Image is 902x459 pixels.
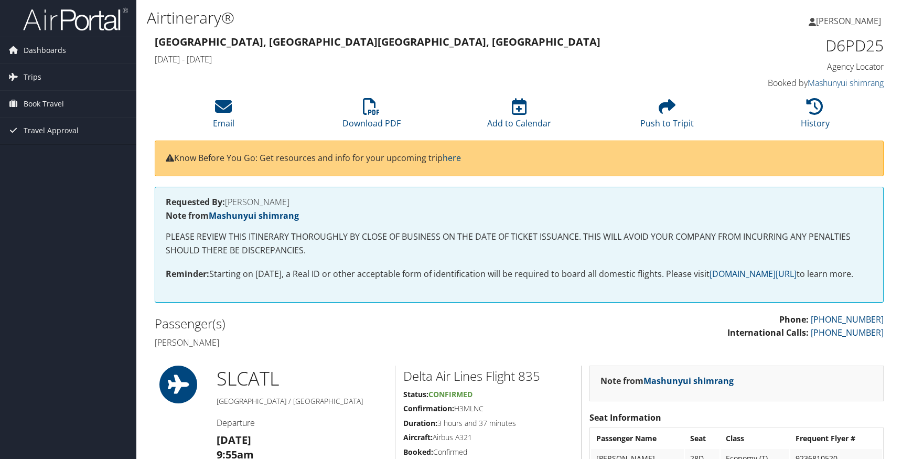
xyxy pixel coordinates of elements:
[801,104,830,129] a: History
[591,429,684,448] th: Passenger Name
[147,7,643,29] h1: Airtinerary®
[685,429,719,448] th: Seat
[166,268,209,280] strong: Reminder:
[209,210,299,221] a: Mashunyui shimrang
[403,418,573,429] h5: 3 hours and 37 minutes
[713,77,884,89] h4: Booked by
[403,447,573,457] h5: Confirmed
[166,198,873,206] h4: [PERSON_NAME]
[155,315,511,333] h2: Passenger(s)
[217,396,387,407] h5: [GEOGRAPHIC_DATA] / [GEOGRAPHIC_DATA]
[155,54,697,65] h4: [DATE] - [DATE]
[428,389,473,399] span: Confirmed
[713,61,884,72] h4: Agency Locator
[24,91,64,117] span: Book Travel
[403,418,437,428] strong: Duration:
[809,5,892,37] a: [PERSON_NAME]
[600,375,734,387] strong: Note from
[403,403,454,413] strong: Confirmation:
[816,15,881,27] span: [PERSON_NAME]
[790,429,882,448] th: Frequent Flyer #
[727,327,809,338] strong: International Calls:
[713,35,884,57] h1: D6PD25
[217,417,387,429] h4: Departure
[166,230,873,257] p: PLEASE REVIEW THIS ITINERARY THOROUGHLY BY CLOSE OF BUSINESS ON THE DATE OF TICKET ISSUANCE. THIS...
[217,366,387,392] h1: SLC ATL
[155,35,600,49] strong: [GEOGRAPHIC_DATA], [GEOGRAPHIC_DATA] [GEOGRAPHIC_DATA], [GEOGRAPHIC_DATA]
[24,37,66,63] span: Dashboards
[487,104,551,129] a: Add to Calendar
[155,337,511,348] h4: [PERSON_NAME]
[403,389,428,399] strong: Status:
[23,7,128,31] img: airportal-logo.png
[24,118,79,144] span: Travel Approval
[166,268,873,281] p: Starting on [DATE], a Real ID or other acceptable form of identification will be required to boar...
[779,314,809,325] strong: Phone:
[24,64,41,90] span: Trips
[403,367,573,385] h2: Delta Air Lines Flight 835
[342,104,401,129] a: Download PDF
[589,412,661,423] strong: Seat Information
[443,152,461,164] a: here
[403,432,433,442] strong: Aircraft:
[217,433,251,447] strong: [DATE]
[166,196,225,208] strong: Requested By:
[213,104,234,129] a: Email
[643,375,734,387] a: Mashunyui shimrang
[811,314,884,325] a: [PHONE_NUMBER]
[640,104,694,129] a: Push to Tripit
[808,77,884,89] a: Mashunyui shimrang
[403,432,573,443] h5: Airbus A321
[721,429,789,448] th: Class
[166,152,873,165] p: Know Before You Go: Get resources and info for your upcoming trip
[166,210,299,221] strong: Note from
[710,268,797,280] a: [DOMAIN_NAME][URL]
[403,403,573,414] h5: H3MLNC
[403,447,433,457] strong: Booked:
[811,327,884,338] a: [PHONE_NUMBER]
